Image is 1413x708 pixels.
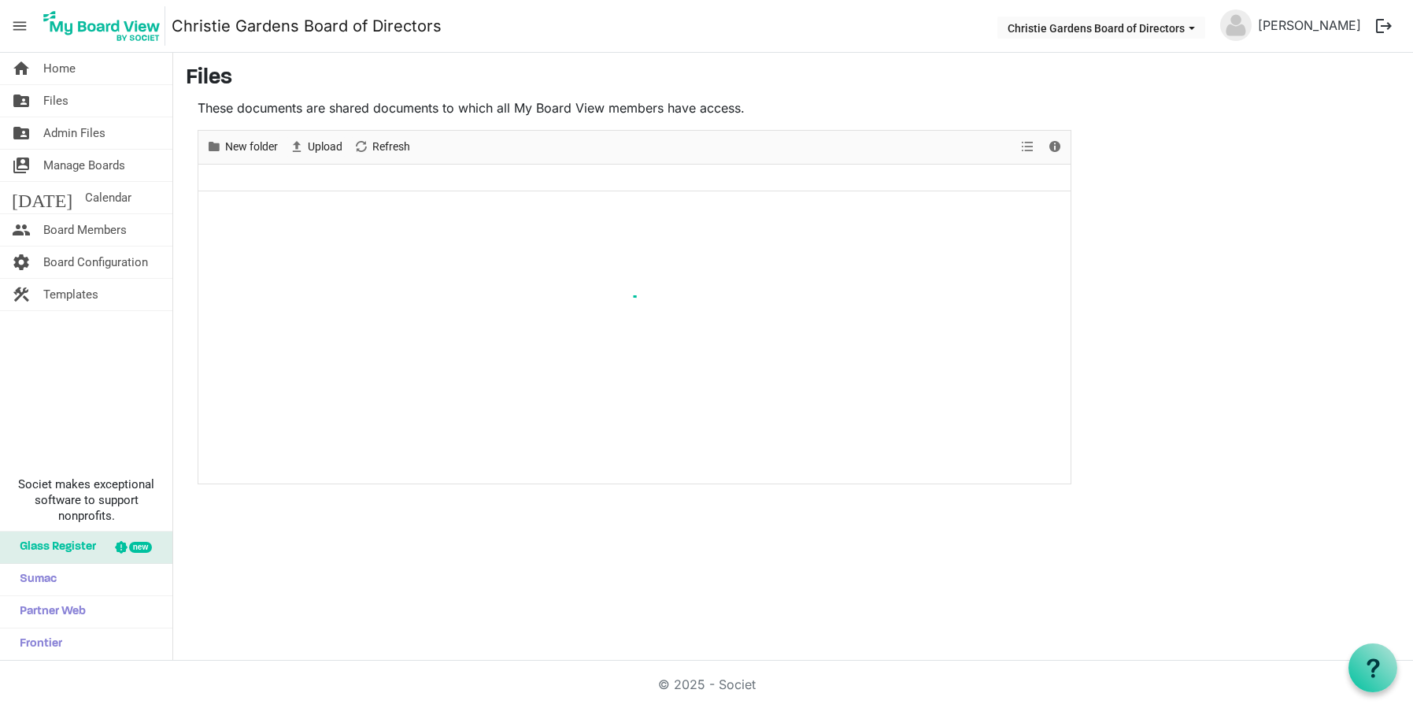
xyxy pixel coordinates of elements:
[1252,9,1367,41] a: [PERSON_NAME]
[85,182,131,213] span: Calendar
[12,150,31,181] span: switch_account
[43,247,148,278] span: Board Configuration
[12,117,31,149] span: folder_shared
[12,564,57,595] span: Sumac
[186,65,1400,92] h3: Files
[43,53,76,84] span: Home
[12,596,86,628] span: Partner Web
[12,53,31,84] span: home
[43,85,68,117] span: Files
[1367,9,1400,43] button: logout
[39,6,165,46] img: My Board View Logo
[172,10,442,42] a: Christie Gardens Board of Directors
[997,17,1205,39] button: Christie Gardens Board of Directors dropdownbutton
[12,279,31,310] span: construction
[129,542,152,553] div: new
[43,117,105,149] span: Admin Files
[12,628,62,660] span: Frontier
[12,85,31,117] span: folder_shared
[12,214,31,246] span: people
[12,532,96,563] span: Glass Register
[43,214,127,246] span: Board Members
[1220,9,1252,41] img: no-profile-picture.svg
[39,6,172,46] a: My Board View Logo
[658,676,756,692] a: © 2025 - Societ
[12,182,72,213] span: [DATE]
[5,11,35,41] span: menu
[43,150,125,181] span: Manage Boards
[198,98,1071,117] p: These documents are shared documents to which all My Board View members have access.
[43,279,98,310] span: Templates
[7,476,165,524] span: Societ makes exceptional software to support nonprofits.
[12,247,31,278] span: settings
